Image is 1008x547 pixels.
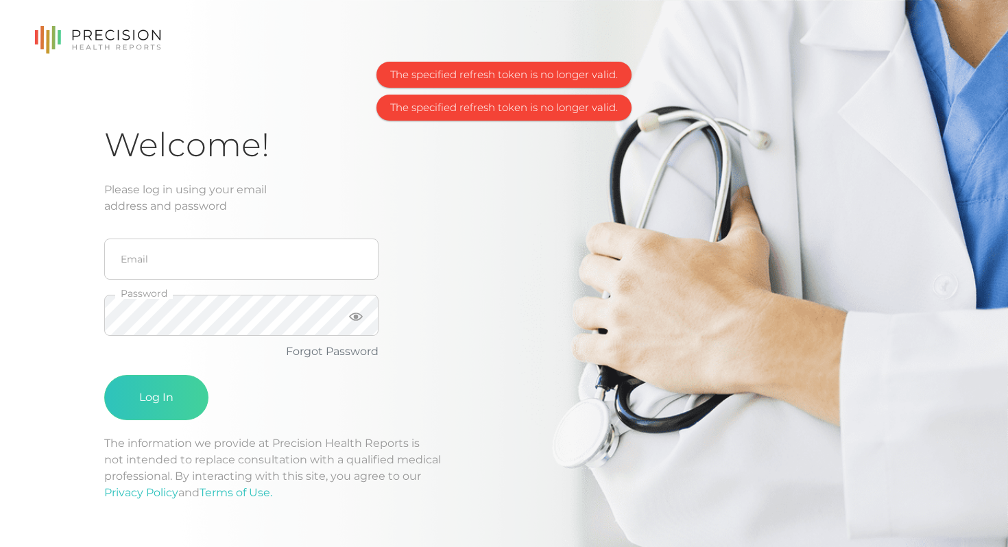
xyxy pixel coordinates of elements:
[376,62,632,88] div: The specified refresh token is no longer valid.
[376,95,632,121] div: The specified refresh token is no longer valid.
[104,375,208,420] button: Log In
[200,486,272,499] a: Terms of Use.
[104,486,178,499] a: Privacy Policy
[104,239,379,280] input: Email
[104,182,904,215] div: Please log in using your email address and password
[104,435,904,501] p: The information we provide at Precision Health Reports is not intended to replace consultation wi...
[104,125,904,165] h1: Welcome!
[286,345,379,358] a: Forgot Password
